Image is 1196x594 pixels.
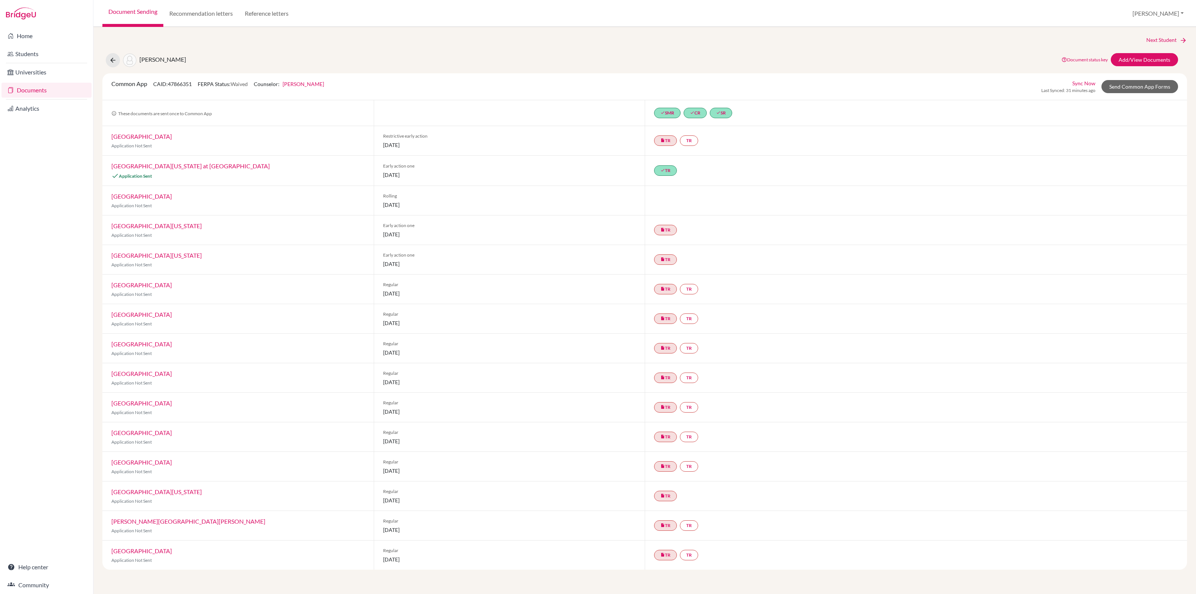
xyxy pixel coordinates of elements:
a: [GEOGRAPHIC_DATA] [111,399,172,407]
a: doneSMR [654,108,681,118]
a: [GEOGRAPHIC_DATA] [111,429,172,436]
a: insert_drive_fileTR [654,491,677,501]
span: Application Not Sent [111,143,152,148]
span: [DATE] [383,201,636,209]
span: Application Not Sent [111,469,152,474]
a: Universities [1,65,92,80]
span: Regular [383,399,636,406]
a: Community [1,578,92,593]
span: Rolling [383,193,636,199]
a: insert_drive_fileTR [654,284,677,294]
a: [PERSON_NAME] [283,81,324,87]
span: [DATE] [383,526,636,534]
a: doneCR [684,108,707,118]
i: done [660,168,665,172]
span: [DATE] [383,378,636,386]
span: [DATE] [383,319,636,327]
span: [DATE] [383,260,636,268]
a: insert_drive_fileTR [654,343,677,353]
span: Early action one [383,163,636,169]
i: insert_drive_file [660,257,665,261]
a: TR [680,520,698,531]
span: Application Not Sent [111,410,152,415]
a: TR [680,461,698,472]
span: CAID: 47866351 [153,81,192,87]
a: TR [680,432,698,442]
i: insert_drive_file [660,434,665,439]
span: Application Sent [119,173,152,179]
a: insert_drive_fileTR [654,550,677,560]
a: [GEOGRAPHIC_DATA] [111,370,172,377]
a: Help center [1,560,92,575]
a: TR [680,402,698,413]
a: Analytics [1,101,92,116]
span: [DATE] [383,349,636,356]
span: [DATE] [383,555,636,563]
i: insert_drive_file [660,405,665,409]
span: Early action one [383,252,636,258]
span: Application Not Sent [111,262,152,267]
a: insert_drive_fileTR [654,461,677,472]
a: TR [680,373,698,383]
span: Last Synced: 31 minutes ago [1041,87,1095,94]
a: Sync Now [1072,79,1095,87]
span: Regular [383,518,636,524]
span: Application Not Sent [111,498,152,504]
a: [GEOGRAPHIC_DATA] [111,281,172,288]
a: doneTR [654,165,677,176]
a: doneSR [710,108,732,118]
a: [GEOGRAPHIC_DATA] [111,547,172,554]
a: Document status key [1061,57,1108,62]
span: Application Not Sent [111,291,152,297]
span: Regular [383,370,636,377]
i: insert_drive_file [660,552,665,557]
a: Documents [1,83,92,98]
i: done [660,110,665,115]
a: TR [680,313,698,324]
span: Application Not Sent [111,528,152,533]
span: Application Not Sent [111,439,152,445]
span: [DATE] [383,171,636,179]
span: Application Not Sent [111,203,152,208]
span: Application Not Sent [111,380,152,386]
span: Restrictive early action [383,133,636,140]
span: FERPA Status: [198,81,248,87]
span: Regular [383,488,636,495]
a: [GEOGRAPHIC_DATA][US_STATE] [111,252,202,259]
i: insert_drive_file [660,375,665,380]
span: [DATE] [383,496,636,504]
i: insert_drive_file [660,346,665,350]
span: Regular [383,340,636,347]
span: Regular [383,547,636,554]
i: insert_drive_file [660,523,665,527]
a: [GEOGRAPHIC_DATA] [111,459,172,466]
img: Bridge-U [6,7,36,19]
a: TR [680,343,698,353]
a: insert_drive_fileTR [654,520,677,531]
a: [GEOGRAPHIC_DATA] [111,311,172,318]
a: [GEOGRAPHIC_DATA][US_STATE] [111,488,202,495]
i: insert_drive_file [660,138,665,143]
i: insert_drive_file [660,464,665,468]
a: Next Student [1146,36,1187,44]
span: Common App [111,80,147,87]
a: insert_drive_fileTR [654,135,677,146]
a: insert_drive_fileTR [654,313,677,324]
span: Early action one [383,222,636,229]
span: Application Not Sent [111,557,152,563]
span: Application Not Sent [111,321,152,327]
a: insert_drive_fileTR [654,373,677,383]
a: [GEOGRAPHIC_DATA] [111,133,172,140]
span: Regular [383,311,636,318]
span: [DATE] [383,437,636,445]
a: Students [1,46,92,61]
span: Regular [383,281,636,288]
a: TR [680,284,698,294]
a: insert_drive_fileTR [654,402,677,413]
span: [DATE] [383,408,636,416]
a: [GEOGRAPHIC_DATA][US_STATE] at [GEOGRAPHIC_DATA] [111,162,270,169]
i: insert_drive_file [660,316,665,321]
i: done [690,110,694,115]
span: [DATE] [383,230,636,238]
a: insert_drive_fileTR [654,254,677,265]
